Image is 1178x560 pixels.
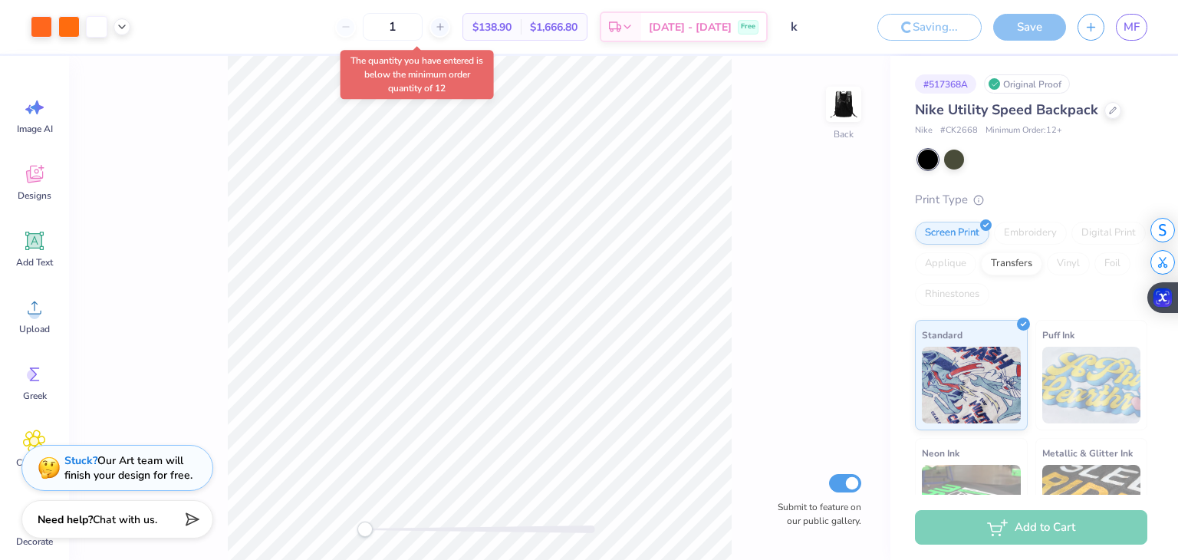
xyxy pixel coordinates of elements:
[915,252,976,275] div: Applique
[915,100,1098,119] span: Nike Utility Speed Backpack
[922,445,959,461] span: Neon Ink
[1047,252,1090,275] div: Vinyl
[38,512,93,527] strong: Need help?
[981,252,1042,275] div: Transfers
[17,123,53,135] span: Image AI
[922,347,1021,423] img: Standard
[64,453,192,483] div: Our Art team will finish your design for free.
[915,222,989,245] div: Screen Print
[915,283,989,306] div: Rhinestones
[9,456,60,481] span: Clipart & logos
[922,327,962,343] span: Standard
[1042,327,1074,343] span: Puff Ink
[530,19,577,35] span: $1,666.80
[828,89,859,120] img: Back
[915,74,976,94] div: # 517368A
[915,124,933,137] span: Nike
[834,127,854,141] div: Back
[649,19,732,35] span: [DATE] - [DATE]
[1094,252,1130,275] div: Foil
[93,512,157,527] span: Chat with us.
[779,12,854,42] input: Untitled Design
[363,13,423,41] input: – –
[984,74,1070,94] div: Original Proof
[1124,18,1140,36] span: MF
[986,124,1062,137] span: Minimum Order: 12 +
[994,222,1067,245] div: Embroidery
[1116,14,1147,41] a: MF
[1042,445,1133,461] span: Metallic & Glitter Ink
[18,189,51,202] span: Designs
[915,191,1147,209] div: Print Type
[1071,222,1146,245] div: Digital Print
[64,453,97,468] strong: Stuck?
[922,465,1021,542] img: Neon Ink
[741,21,755,32] span: Free
[1042,347,1141,423] img: Puff Ink
[769,500,861,528] label: Submit to feature on our public gallery.
[23,390,47,402] span: Greek
[472,19,512,35] span: $138.90
[16,535,53,548] span: Decorate
[1042,465,1141,542] img: Metallic & Glitter Ink
[19,323,50,335] span: Upload
[16,256,53,268] span: Add Text
[357,522,373,537] div: Accessibility label
[341,50,494,99] div: The quantity you have entered is below the minimum order quantity of 12
[940,124,978,137] span: # CK2668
